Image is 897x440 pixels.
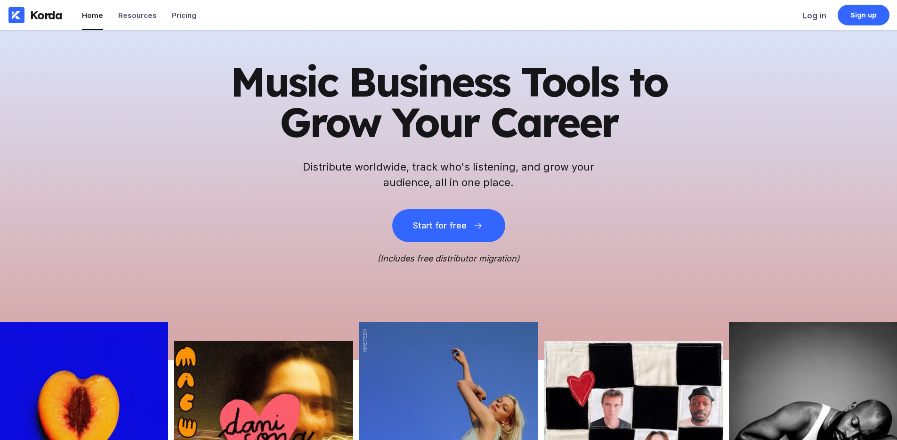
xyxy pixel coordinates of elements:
div: Pricing [172,11,196,20]
div: Start for free [413,221,467,230]
i: (Includes free distributor migration) [377,253,520,263]
h1: Music Business Tools to Grow Your Career [218,61,679,142]
h2: Distribute worldwide, track who's listening, and grow your audience, all in one place. [298,159,599,190]
a: Sign up [838,5,889,25]
div: Log in [803,11,826,20]
div: Sign up [850,10,877,20]
div: Korda [30,8,62,22]
div: Resources [118,11,157,20]
div: Home [82,11,103,20]
button: Start for free [392,209,505,242]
